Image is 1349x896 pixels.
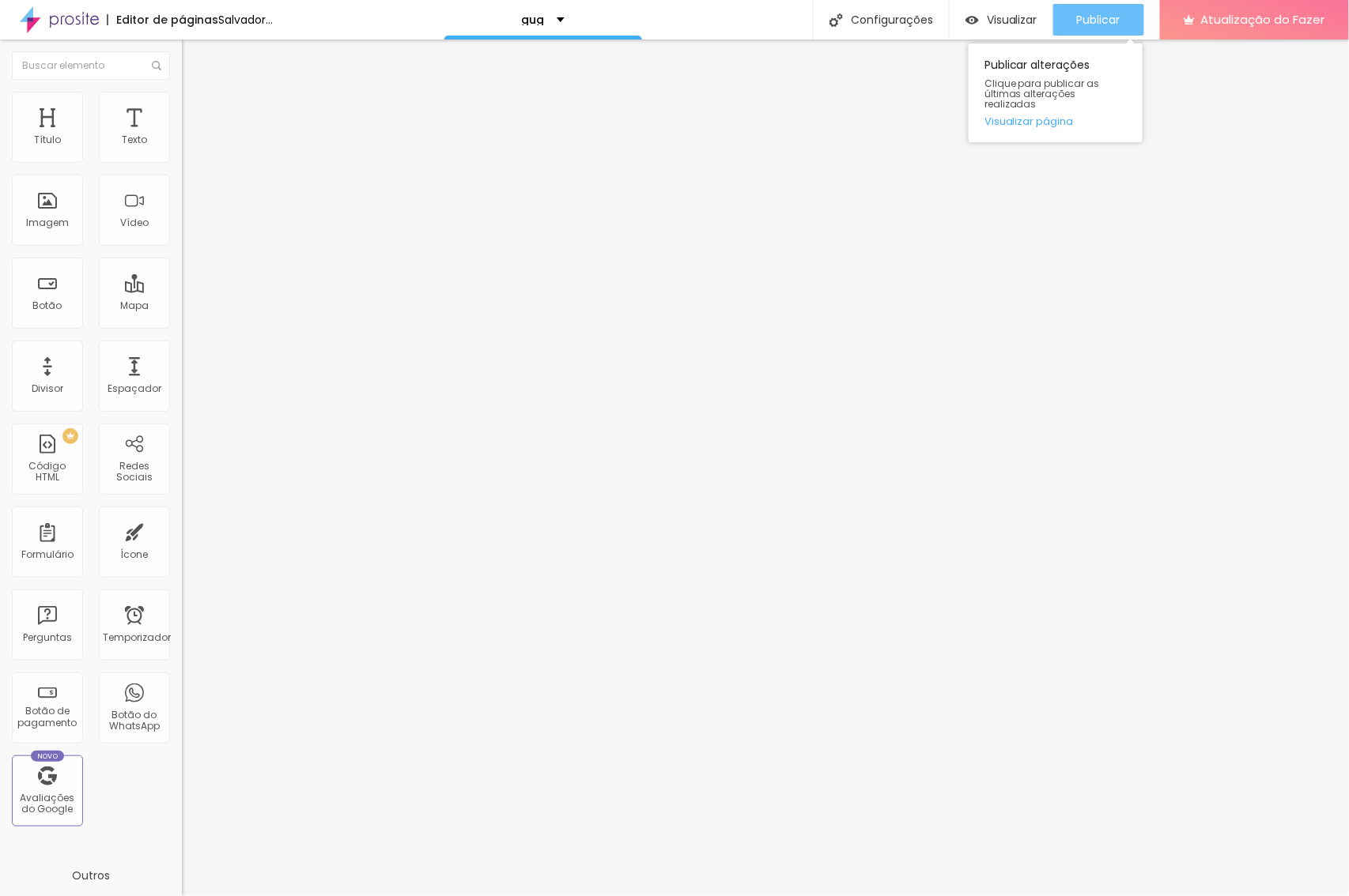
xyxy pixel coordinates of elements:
font: Formulário [21,548,74,561]
iframe: Editor [182,40,1349,896]
font: gug [522,12,545,28]
font: Título [34,133,61,146]
button: Visualizar [950,4,1053,36]
font: Código HTML [29,459,66,484]
img: Ícone [829,13,843,27]
input: Buscar elemento [12,51,170,80]
font: Botão de pagamento [18,704,77,728]
font: Botão [33,299,62,312]
font: Novo [37,751,59,761]
font: Temporizador [103,631,171,644]
a: Visualizar página [984,116,1127,126]
font: Clique para publicar as últimas alterações realizadas [984,77,1100,111]
img: view-1.svg [965,13,979,27]
font: Espaçador [108,382,161,395]
font: Avaliações do Google [21,791,75,815]
font: Visualizar [987,12,1037,28]
img: Ícone [152,61,161,70]
font: Visualizar página [984,114,1074,129]
font: Redes Sociais [116,459,153,484]
font: Atualização do Fazer [1201,11,1325,28]
font: Botão do WhatsApp [109,708,160,732]
font: Vídeo [120,216,149,229]
font: Texto [122,133,147,146]
font: Outros [72,868,110,883]
font: Ícone [121,548,149,561]
font: Divisor [32,382,63,395]
font: Publicar alterações [984,57,1090,73]
font: Salvador... [218,12,273,28]
font: Perguntas [23,631,72,644]
font: Imagem [26,216,69,229]
button: Publicar [1053,4,1144,36]
font: Publicar [1077,12,1120,28]
font: Mapa [120,299,149,312]
font: Editor de páginas [116,12,218,28]
font: Configurações [851,12,933,28]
